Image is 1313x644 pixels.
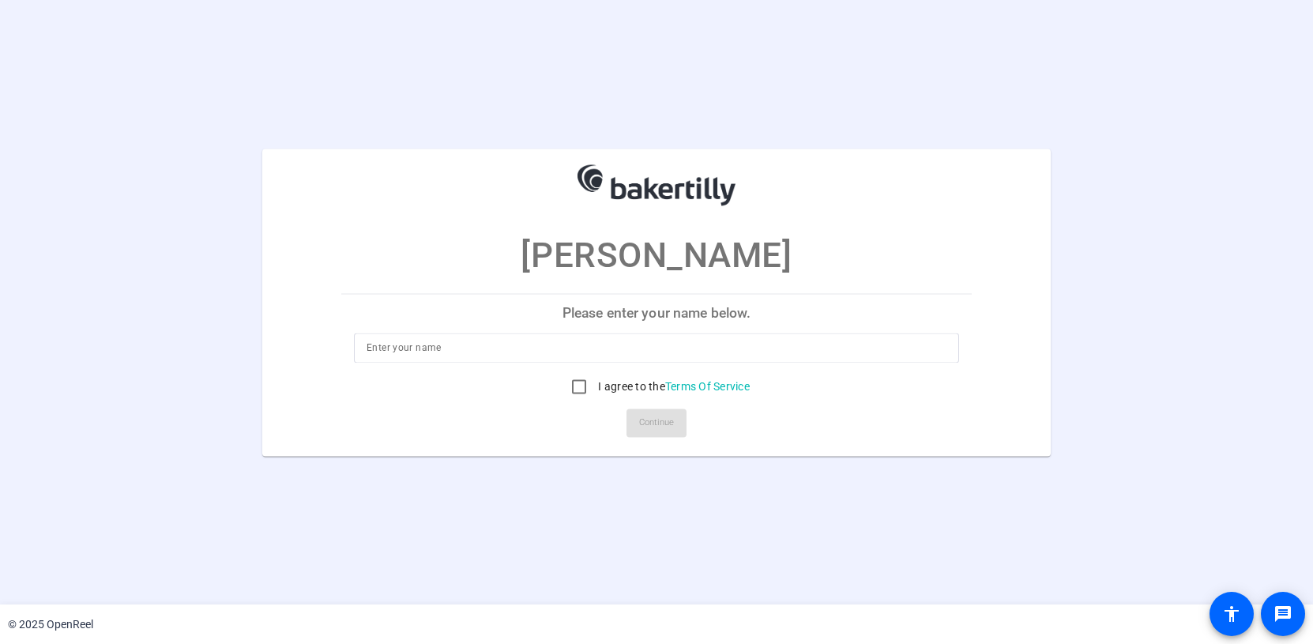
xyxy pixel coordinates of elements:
[341,295,972,333] p: Please enter your name below.
[577,164,736,206] img: company-logo
[1273,604,1292,623] mat-icon: message
[8,616,93,633] div: © 2025 OpenReel
[521,230,792,282] p: [PERSON_NAME]
[367,338,946,357] input: Enter your name
[1222,604,1241,623] mat-icon: accessibility
[595,378,750,394] label: I agree to the
[665,380,750,393] a: Terms Of Service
